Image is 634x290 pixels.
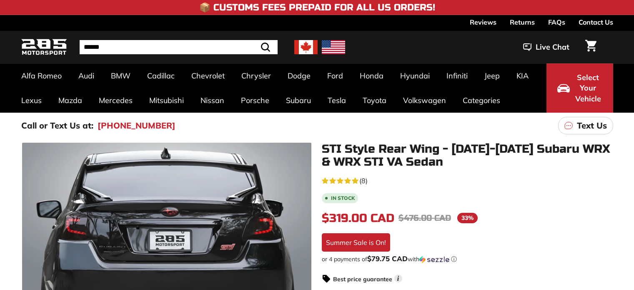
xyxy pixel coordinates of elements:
[574,72,602,104] span: Select Your Vehicle
[579,15,613,29] a: Contact Us
[139,63,183,88] a: Cadillac
[98,119,175,132] a: [PHONE_NUMBER]
[103,63,139,88] a: BMW
[577,119,607,132] p: Text Us
[580,33,601,61] a: Cart
[141,88,192,113] a: Mitsubishi
[546,63,613,113] button: Select Your Vehicle
[333,275,392,283] strong: Best price guarantee
[394,275,402,282] span: i
[183,63,233,88] a: Chevrolet
[454,88,509,113] a: Categories
[80,40,278,54] input: Search
[322,255,613,263] div: or 4 payments of with
[192,88,233,113] a: Nissan
[13,63,70,88] a: Alfa Romeo
[476,63,508,88] a: Jeep
[90,88,141,113] a: Mercedes
[508,63,537,88] a: KIA
[354,88,395,113] a: Toyota
[279,63,319,88] a: Dodge
[359,176,368,186] span: (8)
[322,233,390,252] div: Summer Sale is On!
[319,63,351,88] a: Ford
[470,15,496,29] a: Reviews
[233,88,278,113] a: Porsche
[367,254,408,263] span: $79.75 CAD
[457,213,478,223] span: 33%
[322,211,394,225] span: $319.00 CAD
[70,63,103,88] a: Audi
[398,213,451,223] span: $476.00 CAD
[13,88,50,113] a: Lexus
[322,255,613,263] div: or 4 payments of$79.75 CADwithSezzle Click to learn more about Sezzle
[319,88,354,113] a: Tesla
[395,88,454,113] a: Volkswagen
[419,256,449,263] img: Sezzle
[322,143,613,169] h1: STI Style Rear Wing - [DATE]-[DATE] Subaru WRX & WRX STI VA Sedan
[21,119,93,132] p: Call or Text Us at:
[199,3,435,13] h4: 📦 Customs Fees Prepaid for All US Orders!
[331,196,355,201] b: In stock
[558,117,613,134] a: Text Us
[512,37,580,58] button: Live Chat
[392,63,438,88] a: Hyundai
[548,15,565,29] a: FAQs
[536,42,569,53] span: Live Chat
[278,88,319,113] a: Subaru
[438,63,476,88] a: Infiniti
[510,15,535,29] a: Returns
[322,175,613,186] a: 4.6 rating (8 votes)
[21,38,67,57] img: Logo_285_Motorsport_areodynamics_components
[233,63,279,88] a: Chrysler
[50,88,90,113] a: Mazda
[351,63,392,88] a: Honda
